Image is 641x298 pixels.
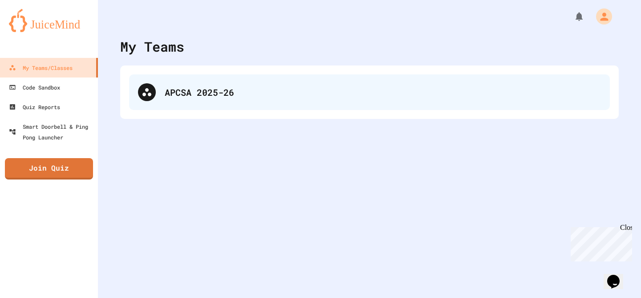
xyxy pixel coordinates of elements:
div: Chat with us now!Close [4,4,61,57]
iframe: chat widget [604,262,632,289]
div: My Teams [120,37,184,57]
div: Code Sandbox [9,82,60,93]
div: My Teams/Classes [9,62,73,73]
div: APCSA 2025-26 [129,74,610,110]
div: APCSA 2025-26 [165,86,601,99]
div: Quiz Reports [9,102,60,112]
div: Smart Doorbell & Ping Pong Launcher [9,121,94,143]
iframe: chat widget [567,224,632,261]
div: My Account [587,6,614,27]
a: Join Quiz [5,158,93,180]
div: My Notifications [557,9,587,24]
img: logo-orange.svg [9,9,89,32]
